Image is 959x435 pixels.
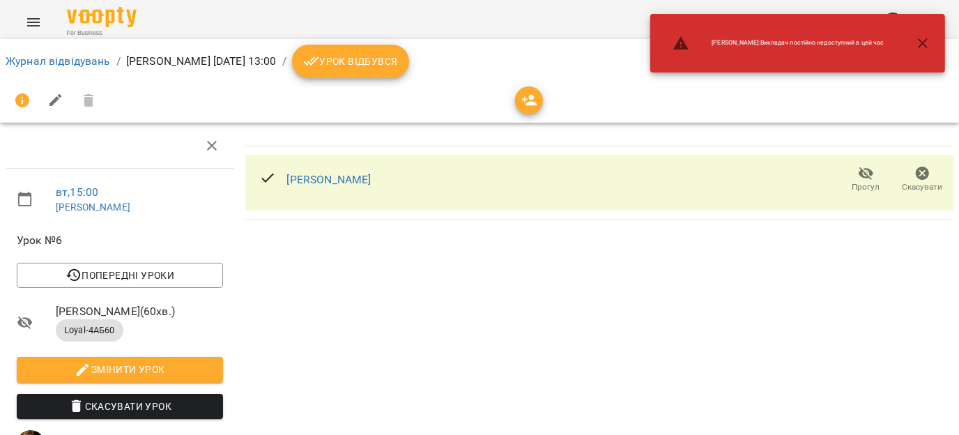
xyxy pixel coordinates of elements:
[126,53,277,70] p: [PERSON_NAME] [DATE] 13:00
[56,201,130,213] a: [PERSON_NAME]
[116,53,121,70] li: /
[56,303,223,320] span: [PERSON_NAME] ( 60 хв. )
[894,160,951,199] button: Скасувати
[903,181,943,193] span: Скасувати
[6,54,111,68] a: Журнал відвідувань
[282,53,286,70] li: /
[67,29,137,38] span: For Business
[28,361,212,378] span: Змінити урок
[852,181,880,193] span: Прогул
[17,394,223,419] button: Скасувати Урок
[56,185,98,199] a: вт , 15:00
[303,53,398,70] span: Урок відбувся
[287,173,371,186] a: [PERSON_NAME]
[17,6,50,39] button: Menu
[292,45,409,78] button: Урок відбувся
[28,267,212,284] span: Попередні уроки
[17,357,223,382] button: Змінити урок
[56,324,123,337] span: Loyal-4АБ60
[6,45,953,78] nav: breadcrumb
[67,7,137,27] img: Voopty Logo
[28,398,212,415] span: Скасувати Урок
[661,29,895,57] li: [PERSON_NAME] : Викладач постійно недоступний в цей час
[17,232,223,249] span: Урок №6
[17,263,223,288] button: Попередні уроки
[838,160,894,199] button: Прогул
